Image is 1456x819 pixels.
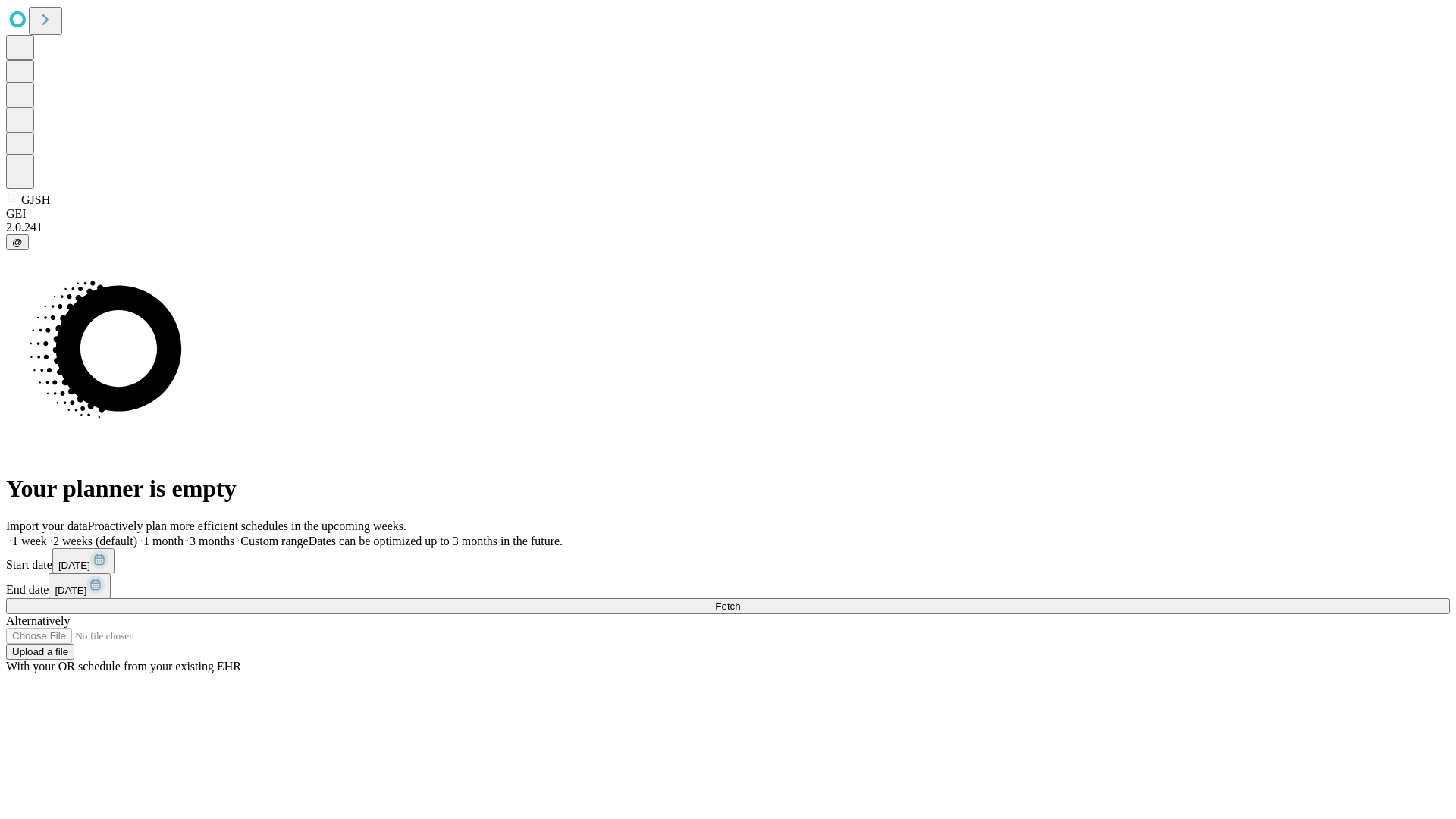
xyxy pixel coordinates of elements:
div: 2.0.241 [6,221,1450,234]
span: Fetch [715,601,740,612]
span: GJSH [21,193,50,206]
span: @ [12,237,23,248]
span: Custom range [240,535,308,548]
span: 1 month [143,535,184,548]
span: With your OR schedule from your existing EHR [6,660,241,673]
span: [DATE] [58,560,90,571]
span: 3 months [190,535,234,548]
div: End date [6,573,1450,598]
span: Dates can be optimized up to 3 months in the future. [309,535,563,548]
span: Import your data [6,519,88,532]
span: Alternatively [6,614,70,627]
button: Upload a file [6,644,74,660]
button: @ [6,234,29,250]
div: Start date [6,548,1450,573]
span: Proactively plan more efficient schedules in the upcoming weeks. [88,519,406,532]
span: 2 weeks (default) [53,535,137,548]
button: [DATE] [49,573,111,598]
span: [DATE] [55,585,86,596]
span: 1 week [12,535,47,548]
button: [DATE] [52,548,115,573]
h1: Your planner is empty [6,475,1450,503]
button: Fetch [6,598,1450,614]
div: GEI [6,207,1450,221]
